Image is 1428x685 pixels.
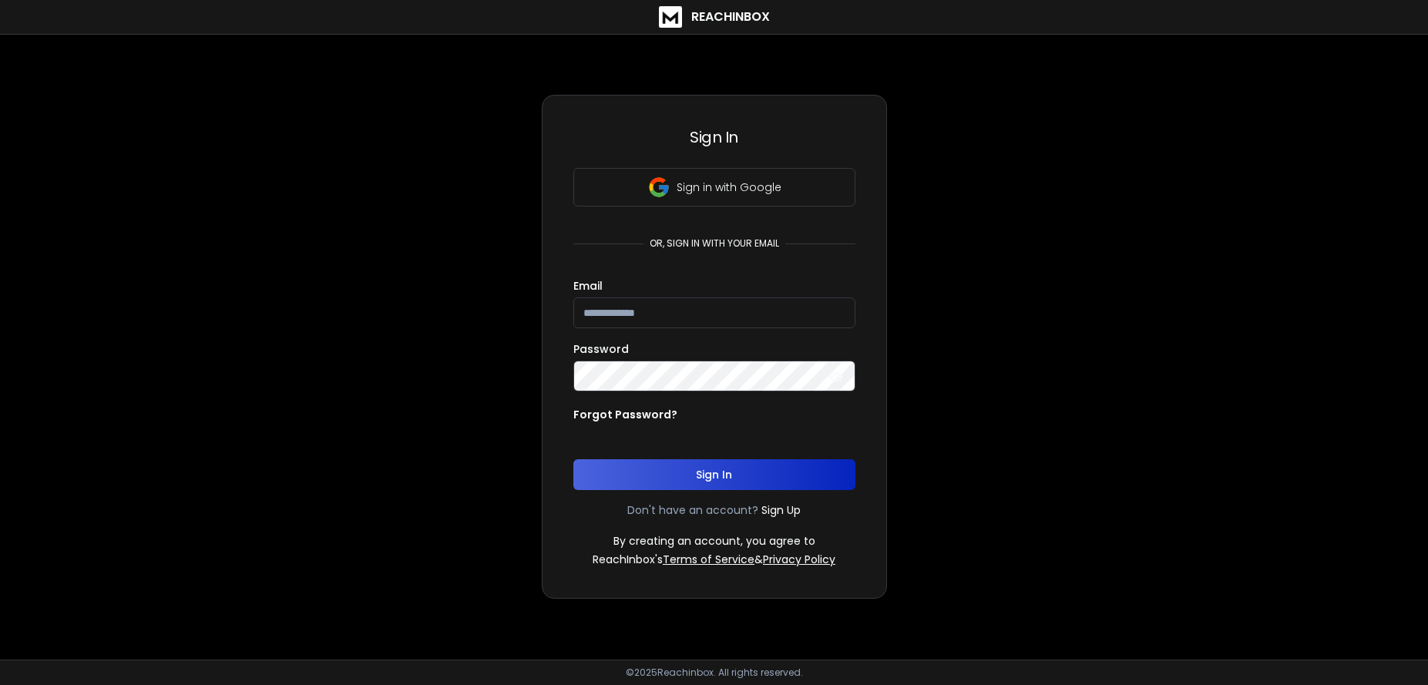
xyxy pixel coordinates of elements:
label: Password [573,344,629,354]
a: Terms of Service [663,552,754,567]
p: Sign in with Google [677,180,781,195]
p: By creating an account, you agree to [613,533,815,549]
button: Sign in with Google [573,168,855,207]
img: logo [659,6,682,28]
a: ReachInbox [659,6,770,28]
h1: ReachInbox [691,8,770,26]
p: Don't have an account? [627,502,758,518]
p: © 2025 Reachinbox. All rights reserved. [626,667,803,679]
a: Privacy Policy [763,552,835,567]
label: Email [573,280,603,291]
h3: Sign In [573,126,855,148]
a: Sign Up [761,502,801,518]
button: Sign In [573,459,855,490]
p: Forgot Password? [573,407,677,422]
p: ReachInbox's & [593,552,835,567]
p: or, sign in with your email [643,237,785,250]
